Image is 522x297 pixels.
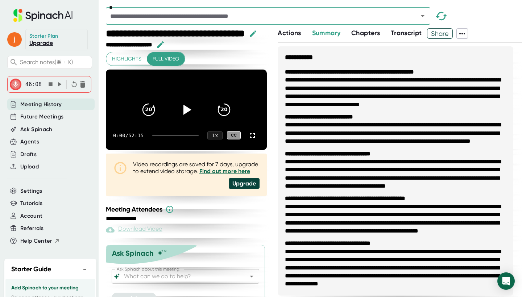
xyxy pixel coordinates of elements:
[391,28,422,38] button: Transcript
[227,131,241,139] div: CC
[112,249,154,258] div: Ask Spinach
[20,113,63,121] button: Future Meetings
[112,54,141,63] span: Highlights
[7,32,22,47] span: j
[133,161,260,175] div: Video recordings are saved for 7 days, upgrade to extend video storage.
[25,81,42,88] span: 46:08
[20,187,42,195] button: Settings
[199,168,250,175] a: Find out more here
[20,150,37,159] button: Drafts
[20,125,53,134] button: Ask Spinach
[123,271,236,281] input: What can we do to help?
[20,163,39,171] button: Upload
[418,11,428,21] button: Open
[29,33,58,39] div: Starter Plan
[246,271,257,281] button: Open
[427,28,453,39] button: Share
[106,225,162,234] div: Paid feature
[20,199,42,208] button: Tutorials
[29,39,53,46] a: Upgrade
[312,29,340,37] span: Summary
[278,28,301,38] button: Actions
[391,29,422,37] span: Transcript
[207,131,223,139] div: 1 x
[11,264,51,274] h2: Starter Guide
[11,285,90,291] h3: Add Spinach to your meeting
[278,29,301,37] span: Actions
[147,52,185,66] button: Full video
[427,27,452,40] span: Share
[80,264,90,275] button: −
[20,237,60,245] button: Help Center
[106,52,147,66] button: Highlights
[312,28,340,38] button: Summary
[20,224,43,233] button: Referrals
[153,54,179,63] span: Full video
[229,178,260,189] div: Upgrade
[20,138,39,146] button: Agents
[20,212,42,220] button: Account
[351,29,380,37] span: Chapters
[351,28,380,38] button: Chapters
[20,237,52,245] span: Help Center
[20,59,73,66] span: Search notes (⌘ + K)
[113,133,144,138] div: 0:00 / 52:15
[497,272,515,290] div: Open Intercom Messenger
[106,205,269,214] div: Meeting Attendees
[20,100,62,109] button: Meeting History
